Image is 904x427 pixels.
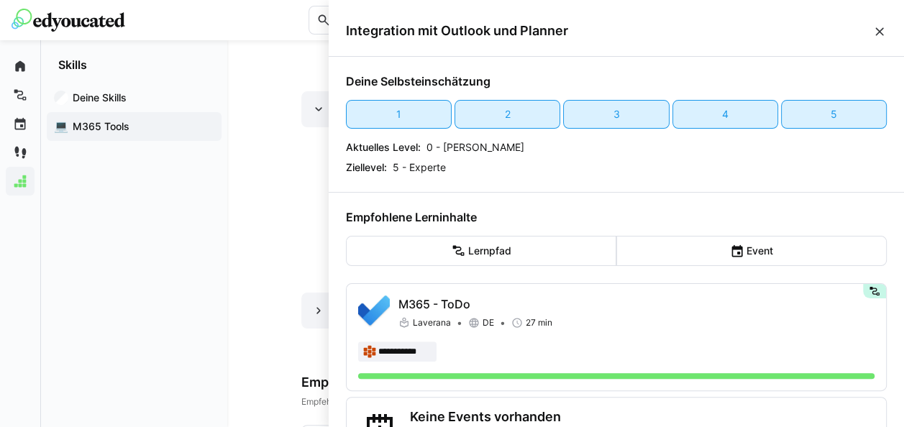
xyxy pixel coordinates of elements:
[70,119,214,134] span: M365 Tools
[426,140,524,155] p: 0 - [PERSON_NAME]
[483,317,494,329] span: DE
[722,107,729,121] div: 4
[526,317,552,329] span: 27 min
[346,23,872,39] span: Integration mit Outlook und Planner
[410,409,787,425] h3: Keine Events vorhanden
[346,160,387,175] p: Ziellevel:
[505,107,511,121] div: 2
[54,119,68,133] div: 💻️
[616,236,887,266] eds-button-option: Event
[301,375,831,390] div: Empfohlene Lerninhalte
[346,210,887,224] h4: Empfohlene Lerninhalte
[413,317,451,329] span: Laverana
[398,295,875,313] p: M365 - ToDo
[613,107,620,121] div: 3
[393,160,446,175] p: 5 - Experte
[358,295,390,327] img: M365 - ToDo
[346,236,616,266] eds-button-option: Lernpfad
[301,396,831,408] div: Empfehlungen für Lernpfade und Events basieren auf deiner persönlichen Skill-Einschätzung.
[346,74,887,88] h4: Deine Selbsteinschätzung
[396,107,401,121] div: 1
[346,140,421,155] p: Aktuelles Level:
[831,107,837,121] div: 5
